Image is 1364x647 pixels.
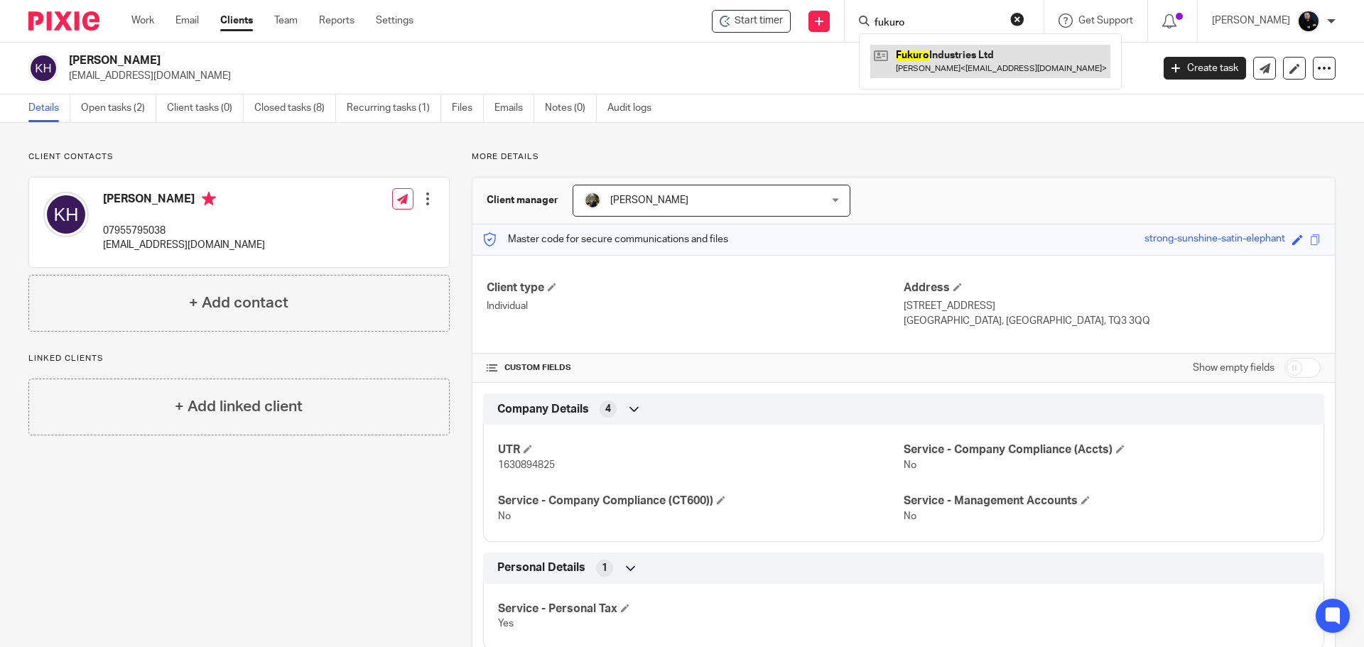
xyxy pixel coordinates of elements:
p: [EMAIL_ADDRESS][DOMAIN_NAME] [103,238,265,252]
img: ACCOUNTING4EVERYTHING-9.jpg [584,192,601,209]
h2: [PERSON_NAME] [69,53,928,68]
a: Recurring tasks (1) [347,94,441,122]
h4: CUSTOM FIELDS [487,362,904,374]
span: No [498,511,511,521]
p: Individual [487,299,904,313]
label: Show empty fields [1193,361,1274,375]
i: Primary [202,192,216,206]
h4: + Add linked client [175,396,303,418]
span: Personal Details [497,560,585,575]
span: 1 [602,561,607,575]
h4: Service - Personal Tax [498,602,904,616]
a: Notes (0) [545,94,597,122]
p: Master code for secure communications and files [483,232,728,246]
h4: Client type [487,281,904,295]
span: Start timer [735,13,783,28]
a: Work [131,13,154,28]
a: Open tasks (2) [81,94,156,122]
span: Company Details [497,402,589,417]
a: Audit logs [607,94,662,122]
a: Team [274,13,298,28]
a: Closed tasks (8) [254,94,336,122]
p: 07955795038 [103,224,265,238]
h4: Service - Company Compliance (Accts) [904,442,1309,457]
span: Get Support [1078,16,1133,26]
a: Create task [1164,57,1246,80]
a: Settings [376,13,413,28]
p: Linked clients [28,353,450,364]
div: Kathryn Harris [712,10,791,33]
img: svg%3E [43,192,89,237]
input: Search [873,17,1001,30]
h4: UTR [498,442,904,457]
p: Client contacts [28,151,450,163]
span: Yes [498,619,514,629]
a: Details [28,94,70,122]
h4: [PERSON_NAME] [103,192,265,210]
a: Client tasks (0) [167,94,244,122]
a: Email [175,13,199,28]
img: Pixie [28,11,99,31]
a: Clients [220,13,253,28]
button: Clear [1010,12,1024,26]
span: 1630894825 [498,460,555,470]
span: No [904,511,916,521]
span: No [904,460,916,470]
h4: Service - Management Accounts [904,494,1309,509]
h4: Service - Company Compliance (CT600)) [498,494,904,509]
span: 4 [605,402,611,416]
div: strong-sunshine-satin-elephant [1144,232,1285,248]
a: Emails [494,94,534,122]
h4: Address [904,281,1321,295]
p: [GEOGRAPHIC_DATA], [GEOGRAPHIC_DATA], TQ3 3QQ [904,314,1321,328]
span: [PERSON_NAME] [610,195,688,205]
h3: Client manager [487,193,558,207]
a: Files [452,94,484,122]
p: More details [472,151,1336,163]
h4: + Add contact [189,292,288,314]
a: Reports [319,13,354,28]
img: svg%3E [28,53,58,83]
img: Headshots%20accounting4everything_Poppy%20Jakes%20Photography-2203.jpg [1297,10,1320,33]
p: [EMAIL_ADDRESS][DOMAIN_NAME] [69,69,1142,83]
p: [STREET_ADDRESS] [904,299,1321,313]
p: [PERSON_NAME] [1212,13,1290,28]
